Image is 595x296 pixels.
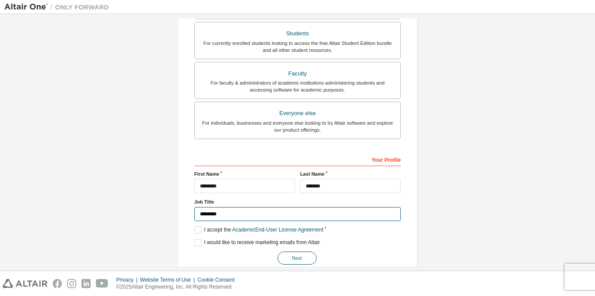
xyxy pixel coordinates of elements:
[53,279,62,288] img: facebook.svg
[200,79,395,93] div: For faculty & administrators of academic institutions administering students and accessing softwa...
[200,27,395,40] div: Students
[194,152,401,166] div: Your Profile
[140,276,197,283] div: Website Terms of Use
[277,252,317,265] button: Next
[3,279,47,288] img: altair_logo.svg
[116,276,140,283] div: Privacy
[194,239,320,246] label: I would like to receive marketing emails from Altair
[232,227,323,233] a: Academic End-User License Agreement
[81,279,91,288] img: linkedin.svg
[200,107,395,119] div: Everyone else
[200,40,395,54] div: For currently enrolled students looking to access the free Altair Student Edition bundle and all ...
[194,198,401,205] label: Job Title
[200,119,395,133] div: For individuals, businesses and everyone else looking to try Altair software and explore our prod...
[194,226,323,234] label: I accept the
[197,276,240,283] div: Cookie Consent
[300,170,401,177] label: Last Name
[67,279,76,288] img: instagram.svg
[4,3,113,11] img: Altair One
[200,68,395,80] div: Faculty
[194,170,295,177] label: First Name
[96,279,108,288] img: youtube.svg
[116,283,240,291] p: © 2025 Altair Engineering, Inc. All Rights Reserved.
